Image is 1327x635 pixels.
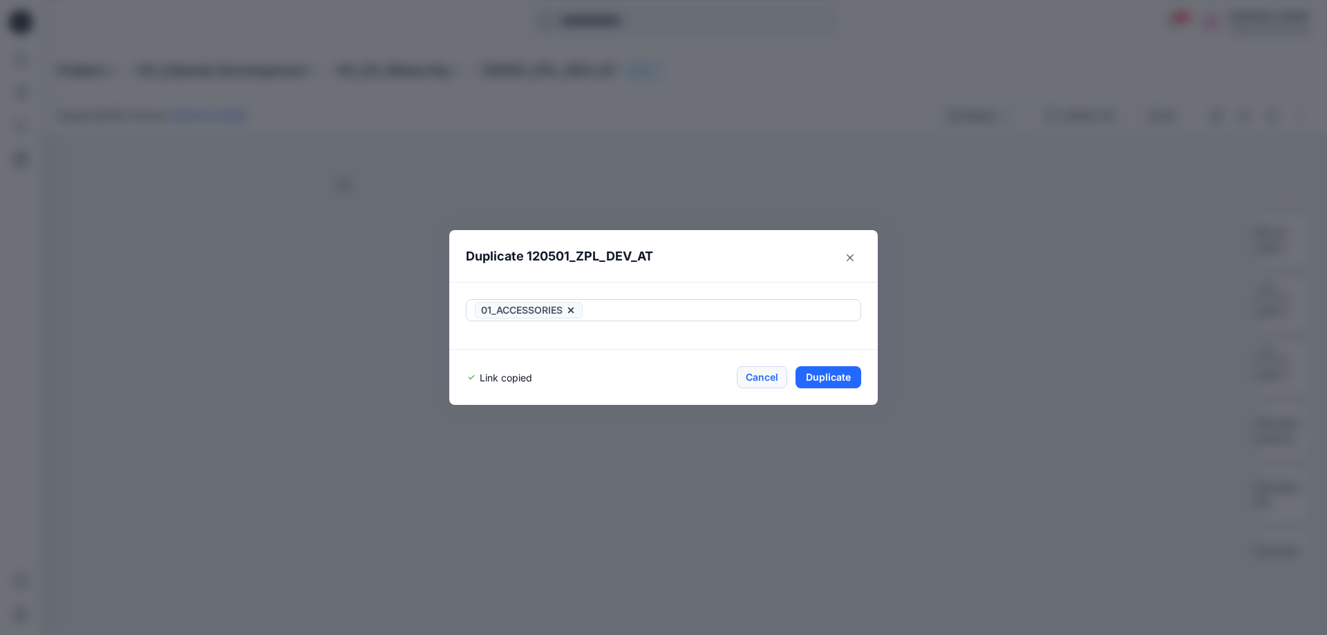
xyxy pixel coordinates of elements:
button: Cancel [737,366,787,388]
p: Duplicate 120501_ZPL_DEV_AT [466,247,653,266]
span: 01_ACCESSORIES [481,302,563,319]
button: Close [839,247,861,269]
button: Duplicate [796,366,861,388]
p: Link copied [480,370,532,385]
